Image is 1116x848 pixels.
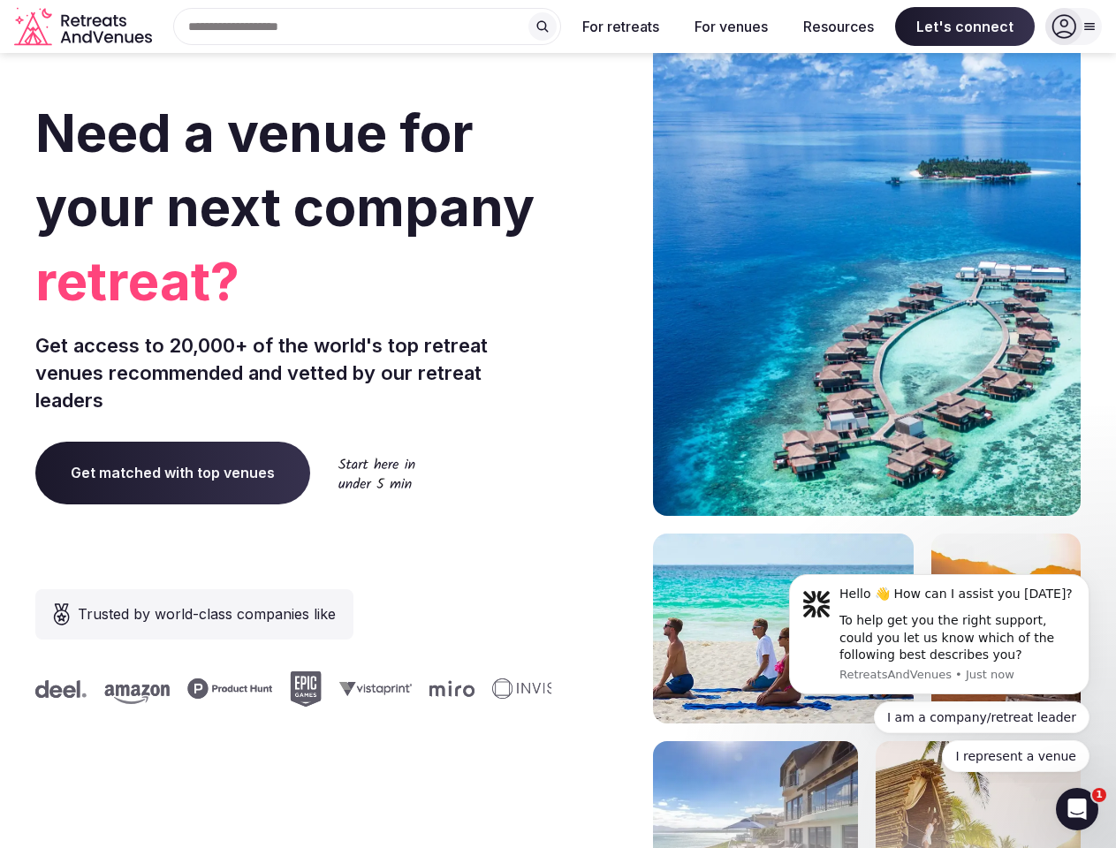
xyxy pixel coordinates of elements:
svg: Invisible company logo [492,678,589,700]
span: Let's connect [895,7,1035,46]
svg: Retreats and Venues company logo [14,7,156,47]
svg: Deel company logo [35,680,87,698]
iframe: Intercom live chat [1056,788,1098,830]
iframe: Intercom notifications message [763,558,1116,783]
span: 1 [1092,788,1106,802]
span: Need a venue for your next company [35,101,535,238]
span: retreat? [35,244,551,318]
img: Start here in under 5 min [338,458,415,488]
a: Visit the homepage [14,7,156,47]
button: For venues [680,7,782,46]
img: woman sitting in back of truck with camels [931,534,1081,723]
svg: Vistaprint company logo [339,681,412,696]
button: Resources [789,7,888,46]
a: Get matched with top venues [35,442,310,503]
img: yoga on tropical beach [653,534,914,723]
span: Trusted by world-class companies like [78,603,336,625]
svg: Miro company logo [429,680,474,697]
p: Get access to 20,000+ of the world's top retreat venues recommended and vetted by our retreat lea... [35,332,551,413]
button: For retreats [568,7,673,46]
svg: Epic Games company logo [290,671,322,707]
